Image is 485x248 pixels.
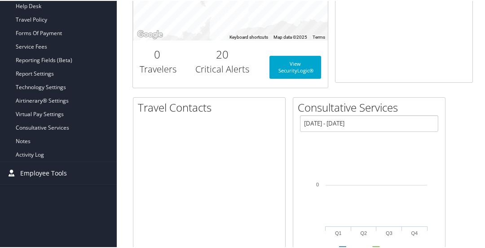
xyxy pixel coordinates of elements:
[135,28,165,40] a: Open this area in Google Maps (opens a new window)
[188,62,256,75] h3: Critical Alerts
[188,46,256,61] h2: 20
[140,46,175,61] h2: 0
[138,99,285,114] h2: Travel Contacts
[140,62,175,75] h3: Travelers
[386,230,392,235] text: Q3
[411,230,418,235] text: Q4
[313,34,325,39] a: Terms (opens in new tab)
[20,161,67,184] span: Employee Tools
[335,230,342,235] text: Q1
[360,230,367,235] text: Q2
[273,34,307,39] span: Map data ©2025
[229,33,268,40] button: Keyboard shortcuts
[316,181,319,186] tspan: 0
[298,99,445,114] h2: Consultative Services
[135,28,165,40] img: Google
[269,55,321,78] a: View SecurityLogic®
